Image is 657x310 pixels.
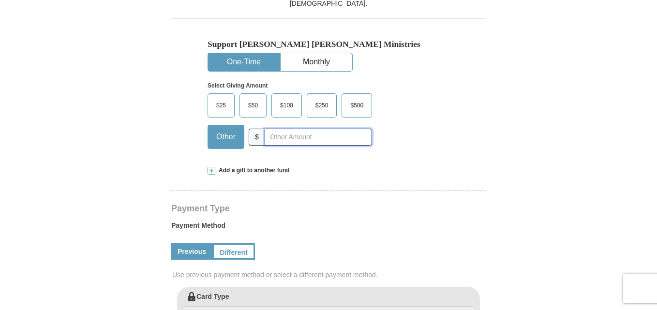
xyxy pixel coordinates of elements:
[243,98,263,113] span: $50
[265,129,372,146] input: Other Amount
[171,221,486,235] label: Payment Method
[212,243,255,260] a: Different
[345,98,368,113] span: $500
[249,129,265,146] span: $
[281,53,352,71] button: Monthly
[215,166,290,175] span: Add a gift to another fund
[208,53,280,71] button: One-Time
[172,270,487,280] span: Use previous payment method or select a different payment method.
[211,130,240,144] span: Other
[171,205,486,212] h4: Payment Type
[211,98,231,113] span: $25
[208,82,268,89] strong: Select Giving Amount
[275,98,298,113] span: $100
[208,39,449,49] h5: Support [PERSON_NAME] [PERSON_NAME] Ministries
[311,98,333,113] span: $250
[171,243,212,260] a: Previous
